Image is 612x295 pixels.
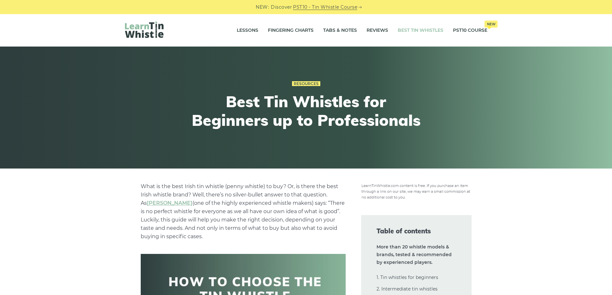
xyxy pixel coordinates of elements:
a: Reviews [367,22,388,39]
span: New [484,21,498,28]
a: Tabs & Notes [323,22,357,39]
img: disclosure [361,182,472,200]
h1: Best Tin Whistles for Beginners up to Professionals [188,92,424,129]
strong: More than 20 whistle models & brands, tested & recommended by experienced players. [377,244,452,265]
p: What is the best Irish tin whistle (penny whistle) to buy? Or, is there the best Irish whistle br... [141,182,346,241]
a: 2. Intermediate tin whistles [377,286,438,292]
a: 1. Tin whistles for beginners [377,274,438,280]
span: Table of contents [377,227,456,236]
a: Best Tin Whistles [398,22,443,39]
a: Resources [292,81,320,86]
img: LearnTinWhistle.com [125,22,164,38]
a: PST10 CourseNew [453,22,487,39]
a: Fingering Charts [268,22,314,39]
a: undefined (opens in a new tab) [147,200,192,206]
a: Lessons [237,22,258,39]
